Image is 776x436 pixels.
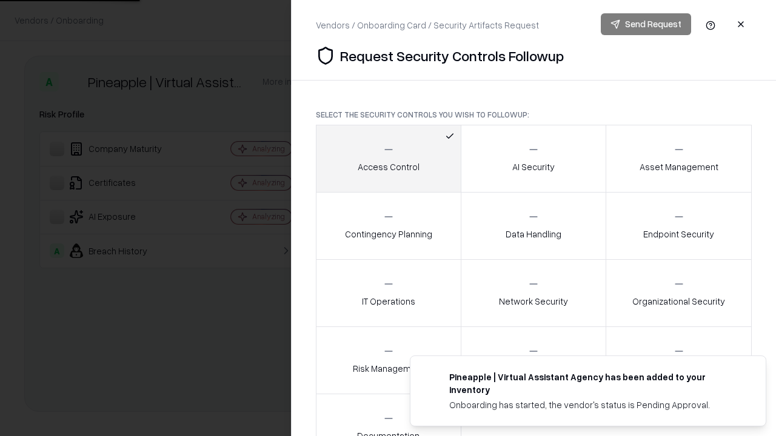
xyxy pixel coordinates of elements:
[449,371,737,396] div: Pineapple | Virtual Assistant Agency has been added to your inventory
[340,46,564,65] p: Request Security Controls Followup
[606,125,752,193] button: Asset Management
[461,125,607,193] button: AI Security
[316,259,461,327] button: IT Operations
[643,228,714,240] p: Endpoint Security
[606,259,752,327] button: Organizational Security
[640,160,718,173] p: Asset Management
[362,295,415,308] p: IT Operations
[606,192,752,260] button: Endpoint Security
[632,295,725,308] p: Organizational Security
[449,398,737,411] div: Onboarding has started, the vendor's status is Pending Approval.
[499,295,568,308] p: Network Security
[506,228,561,240] p: Data Handling
[461,192,607,260] button: Data Handling
[353,362,424,375] p: Risk Management
[461,326,607,394] button: Security Incidents
[316,19,539,31] div: Vendors / Onboarding Card / Security Artifacts Request
[606,326,752,394] button: Threat Management
[316,326,461,394] button: Risk Management
[425,371,440,385] img: trypineapple.com
[316,125,461,193] button: Access Control
[461,259,607,327] button: Network Security
[512,160,555,173] p: AI Security
[358,160,420,173] p: Access Control
[316,192,461,260] button: Contingency Planning
[345,228,432,240] p: Contingency Planning
[316,110,752,120] p: Select the security controls you wish to followup:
